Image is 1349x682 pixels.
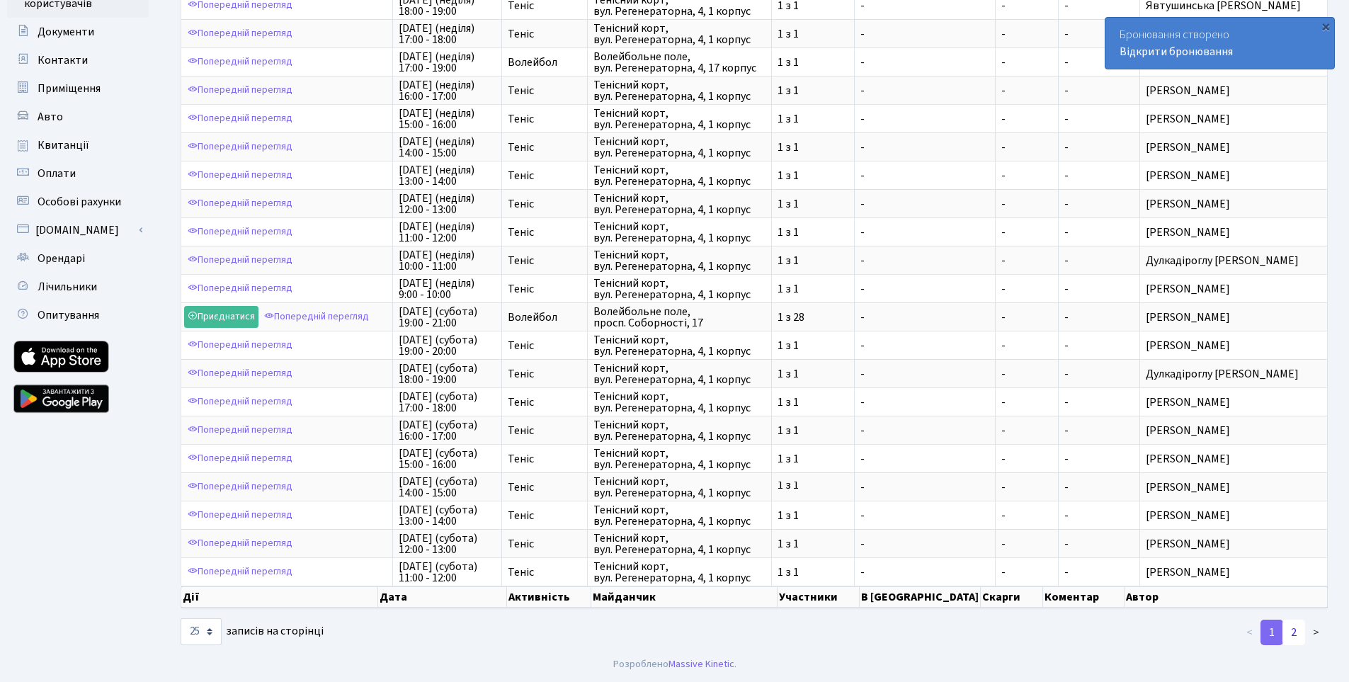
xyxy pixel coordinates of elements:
[399,448,496,470] span: [DATE] (субота) 15:00 - 16:00
[38,137,89,153] span: Квитанції
[860,170,989,181] span: -
[778,283,848,295] span: 1 з 1
[508,368,581,380] span: Теніс
[7,188,149,216] a: Особові рахунки
[508,198,581,210] span: Теніс
[181,618,222,645] select: записів на сторінці
[860,57,989,68] span: -
[1146,340,1321,351] span: [PERSON_NAME]
[1064,83,1069,98] span: -
[1146,85,1321,96] span: [PERSON_NAME]
[399,391,496,414] span: [DATE] (субота) 17:00 - 18:00
[399,221,496,244] span: [DATE] (неділя) 11:00 - 12:00
[1319,19,1333,33] div: ×
[38,166,76,181] span: Оплати
[399,504,496,527] span: [DATE] (субота) 13:00 - 14:00
[1001,255,1052,266] span: -
[184,164,296,186] a: Попередній перегляд
[181,618,324,645] label: записів на сторінці
[1146,453,1321,465] span: [PERSON_NAME]
[860,397,989,408] span: -
[7,74,149,103] a: Приміщення
[593,476,765,499] span: Тенісний корт, вул. Регенераторна, 4, 1 корпус
[860,368,989,380] span: -
[184,193,296,215] a: Попередній перегляд
[1146,198,1321,210] span: [PERSON_NAME]
[38,194,121,210] span: Особові рахунки
[778,425,848,436] span: 1 з 1
[1001,482,1052,493] span: -
[1064,140,1069,155] span: -
[778,28,848,40] span: 1 з 1
[399,363,496,385] span: [DATE] (субота) 18:00 - 19:00
[399,249,496,272] span: [DATE] (неділя) 10:00 - 11:00
[184,363,296,385] a: Попередній перегляд
[1043,586,1125,608] th: Коментар
[1304,620,1328,645] a: >
[378,586,507,608] th: Дата
[1064,423,1069,438] span: -
[1064,366,1069,382] span: -
[778,255,848,266] span: 1 з 1
[7,103,149,131] a: Авто
[1146,567,1321,578] span: [PERSON_NAME]
[261,306,372,328] a: Попередній перегляд
[1001,312,1052,323] span: -
[860,538,989,550] span: -
[1064,55,1069,70] span: -
[668,657,734,671] a: Massive Kinetic
[778,85,848,96] span: 1 з 1
[593,533,765,555] span: Тенісний корт, вул. Регенераторна, 4, 1 корпус
[508,142,581,153] span: Теніс
[778,170,848,181] span: 1 з 1
[1146,170,1321,181] span: [PERSON_NAME]
[1001,538,1052,550] span: -
[1001,198,1052,210] span: -
[860,142,989,153] span: -
[508,567,581,578] span: Теніс
[1001,368,1052,380] span: -
[593,23,765,45] span: Тенісний корт, вул. Регенераторна, 4, 1 корпус
[184,334,296,356] a: Попередній перегляд
[399,334,496,357] span: [DATE] (субота) 19:00 - 20:00
[7,301,149,329] a: Опитування
[508,85,581,96] span: Теніс
[778,567,848,578] span: 1 з 1
[184,221,296,243] a: Попередній перегляд
[1146,397,1321,408] span: [PERSON_NAME]
[399,79,496,102] span: [DATE] (неділя) 16:00 - 17:00
[508,425,581,436] span: Теніс
[1064,479,1069,495] span: -
[593,306,765,329] span: Волейбольне поле, просп. Соборності, 17
[1146,538,1321,550] span: [PERSON_NAME]
[38,24,94,40] span: Документи
[184,108,296,130] a: Попередній перегляд
[778,453,848,465] span: 1 з 1
[1120,44,1233,59] a: Відкрити бронювання
[1001,57,1052,68] span: -
[778,510,848,521] span: 1 з 1
[399,51,496,74] span: [DATE] (неділя) 17:00 - 19:00
[38,81,101,96] span: Приміщення
[7,46,149,74] a: Контакти
[1282,620,1305,645] a: 2
[1001,283,1052,295] span: -
[860,113,989,125] span: -
[399,193,496,215] span: [DATE] (неділя) 12:00 - 13:00
[1001,453,1052,465] span: -
[184,306,258,328] a: Приєднатися
[508,283,581,295] span: Теніс
[508,312,581,323] span: Волейбол
[593,164,765,187] span: Тенісний корт, вул. Регенераторна, 4, 1 корпус
[399,108,496,130] span: [DATE] (неділя) 15:00 - 16:00
[184,136,296,158] a: Попередній перегляд
[778,57,848,68] span: 1 з 1
[184,476,296,498] a: Попередній перегляд
[184,249,296,271] a: Попередній перегляд
[184,51,296,73] a: Попередній перегляд
[860,85,989,96] span: -
[593,108,765,130] span: Тенісний корт, вул. Регенераторна, 4, 1 корпус
[1001,227,1052,238] span: -
[1001,170,1052,181] span: -
[1001,510,1052,521] span: -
